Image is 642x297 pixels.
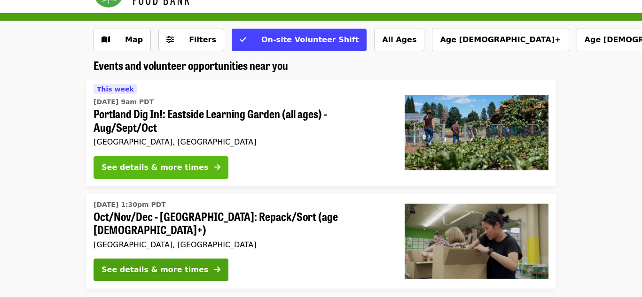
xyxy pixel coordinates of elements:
[102,162,208,173] div: See details & more times
[102,264,208,275] div: See details & more times
[94,29,151,51] button: Show map view
[94,57,288,73] span: Events and volunteer opportunities near you
[166,35,174,44] i: sliders-h icon
[86,80,556,186] a: See details for "Portland Dig In!: Eastside Learning Garden (all ages) - Aug/Sept/Oct"
[240,35,246,44] i: check icon
[405,95,548,170] img: Portland Dig In!: Eastside Learning Garden (all ages) - Aug/Sept/Oct organized by Oregon Food Bank
[94,259,228,281] button: See details & more times
[86,194,556,289] a: See details for "Oct/Nov/Dec - Portland: Repack/Sort (age 8+)"
[125,35,143,44] span: Map
[214,265,220,274] i: arrow-right icon
[189,35,216,44] span: Filters
[214,163,220,172] i: arrow-right icon
[94,200,166,210] time: [DATE] 1:30pm PDT
[94,137,390,146] div: [GEOGRAPHIC_DATA], [GEOGRAPHIC_DATA]
[94,156,228,179] button: See details & more times
[232,29,367,51] button: On-site Volunteer Shift
[261,35,359,44] span: On-site Volunteer Shift
[405,204,548,279] img: Oct/Nov/Dec - Portland: Repack/Sort (age 8+) organized by Oregon Food Bank
[102,35,110,44] i: map icon
[94,240,390,249] div: [GEOGRAPHIC_DATA], [GEOGRAPHIC_DATA]
[97,85,134,93] span: This week
[158,29,224,51] button: Filters (0 selected)
[94,97,154,107] time: [DATE] 9am PDT
[432,29,569,51] button: Age [DEMOGRAPHIC_DATA]+
[94,107,390,134] span: Portland Dig In!: Eastside Learning Garden (all ages) - Aug/Sept/Oct
[374,29,424,51] button: All Ages
[94,210,390,237] span: Oct/Nov/Dec - [GEOGRAPHIC_DATA]: Repack/Sort (age [DEMOGRAPHIC_DATA]+)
